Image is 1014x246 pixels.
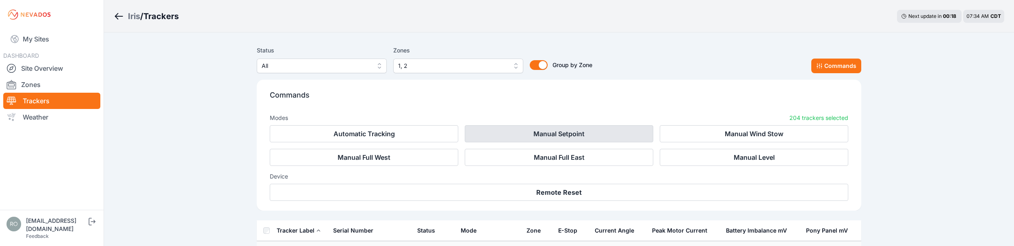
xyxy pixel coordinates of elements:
[417,221,442,240] button: Status
[806,221,854,240] button: Pony Panel mV
[461,226,477,235] div: Mode
[3,93,100,109] a: Trackers
[114,6,179,27] nav: Breadcrumb
[393,46,523,55] label: Zones
[726,221,793,240] button: Battery Imbalance mV
[333,226,373,235] div: Serial Number
[398,61,507,71] span: 1, 2
[3,60,100,76] a: Site Overview
[811,59,861,73] button: Commands
[552,61,592,68] span: Group by Zone
[558,226,577,235] div: E-Stop
[257,59,387,73] button: All
[806,226,848,235] div: Pony Panel mV
[461,221,483,240] button: Mode
[465,149,653,166] button: Manual Full East
[277,226,314,235] div: Tracker Label
[558,221,584,240] button: E-Stop
[6,8,52,21] img: Nevados
[333,221,380,240] button: Serial Number
[270,149,458,166] button: Manual Full West
[789,114,848,122] p: 204 trackers selected
[277,221,321,240] button: Tracker Label
[660,125,848,142] button: Manual Wind Stow
[417,226,435,235] div: Status
[270,89,848,107] p: Commands
[128,11,140,22] a: Iris
[660,149,848,166] button: Manual Level
[595,226,634,235] div: Current Angle
[140,11,143,22] span: /
[966,13,989,19] span: 07:34 AM
[257,46,387,55] label: Status
[3,29,100,49] a: My Sites
[270,172,848,181] h3: Device
[3,52,39,59] span: DASHBOARD
[26,233,49,239] a: Feedback
[652,226,707,235] div: Peak Motor Current
[652,221,714,240] button: Peak Motor Current
[393,59,523,73] button: 1, 2
[262,61,370,71] span: All
[990,13,1001,19] span: CDT
[143,11,179,22] h3: Trackers
[726,226,787,235] div: Battery Imbalance mV
[465,125,653,142] button: Manual Setpoint
[3,109,100,125] a: Weather
[526,226,541,235] div: Zone
[270,125,458,142] button: Automatic Tracking
[595,221,641,240] button: Current Angle
[6,217,21,231] img: rono@prim.com
[526,221,547,240] button: Zone
[3,76,100,93] a: Zones
[270,184,848,201] button: Remote Reset
[270,114,288,122] h3: Modes
[26,217,87,233] div: [EMAIL_ADDRESS][DOMAIN_NAME]
[908,13,942,19] span: Next update in
[943,13,958,20] div: 00 : 18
